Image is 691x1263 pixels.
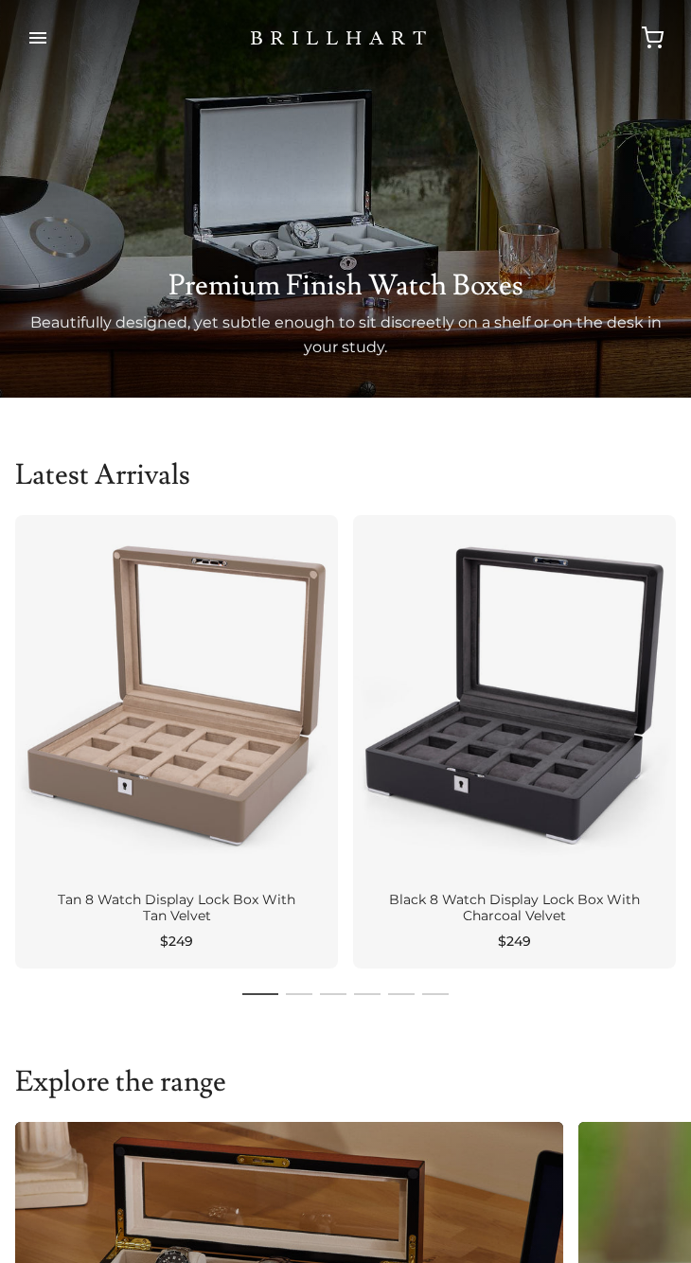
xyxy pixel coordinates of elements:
a: Black 8 Watch Display Lock Box With Charcoal Velvet $249 [353,515,676,969]
span: $249 [160,932,193,951]
li: Page dot 3 [320,984,346,1005]
div: Tan 8 Watch Display Lock Box With Tan Velvet [27,892,327,925]
h2: Latest Arrivals [15,458,676,492]
li: Page dot 6 [422,984,449,1005]
li: Page dot 5 [388,984,415,1005]
h2: Explore the range [15,1065,676,1099]
li: Page dot 4 [354,984,381,1005]
li: Page dot 2 [286,984,312,1005]
h1: Premium Finish Watch Boxes [15,268,676,304]
span: $249 [498,932,531,951]
div: Black 8 Watch Display Lock Box With Charcoal Velvet [364,892,664,925]
li: Page dot 1 [242,984,278,1005]
a: Tan 8 Watch Display Lock Box With Tan Velvet $249 [15,515,338,969]
p: Beautifully designed, yet subtle enough to sit discreetly on a shelf or on the desk in your study. [15,311,676,360]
